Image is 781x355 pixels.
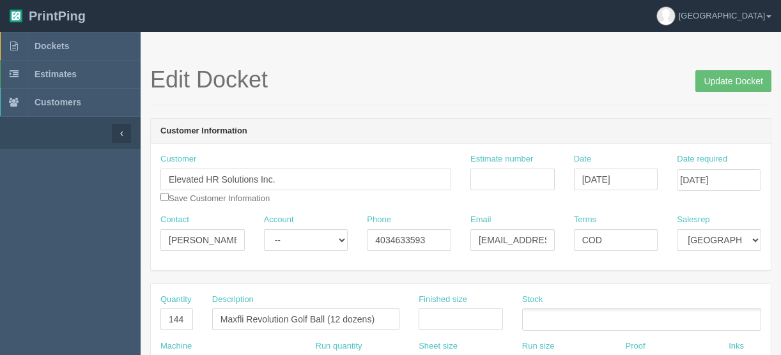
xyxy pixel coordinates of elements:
label: Sheet size [419,340,458,352]
label: Contact [160,214,189,226]
label: Email [470,214,491,226]
span: Estimates [35,69,77,79]
label: Proof [625,340,645,352]
label: Estimate number [470,153,533,165]
label: Description [212,294,254,306]
label: Run size [522,340,555,352]
label: Customer [160,153,196,165]
span: Customers [35,97,81,107]
span: Dockets [35,41,69,51]
label: Account [264,214,294,226]
img: avatar_default-7531ab5dedf162e01f1e0bb0964e6a185e93c5c22dfe317fb01d7f8cd2b1632c.jpg [657,7,675,25]
img: logo-3e63b451c926e2ac314895c53de4908e5d424f24456219fb08d385ab2e579770.png [10,10,22,22]
label: Finished size [419,294,467,306]
h1: Edit Docket [150,67,771,93]
label: Salesrep [677,214,709,226]
label: Run quantity [316,340,362,352]
label: Quantity [160,294,191,306]
label: Terms [574,214,596,226]
header: Customer Information [151,119,771,144]
input: Enter customer name [160,169,451,190]
label: Date [574,153,591,165]
label: Phone [367,214,391,226]
label: Stock [522,294,543,306]
div: Save Customer Information [160,153,451,204]
input: Update Docket [695,70,771,92]
label: Inks [729,340,744,352]
label: Machine [160,340,192,352]
label: Date required [677,153,727,165]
